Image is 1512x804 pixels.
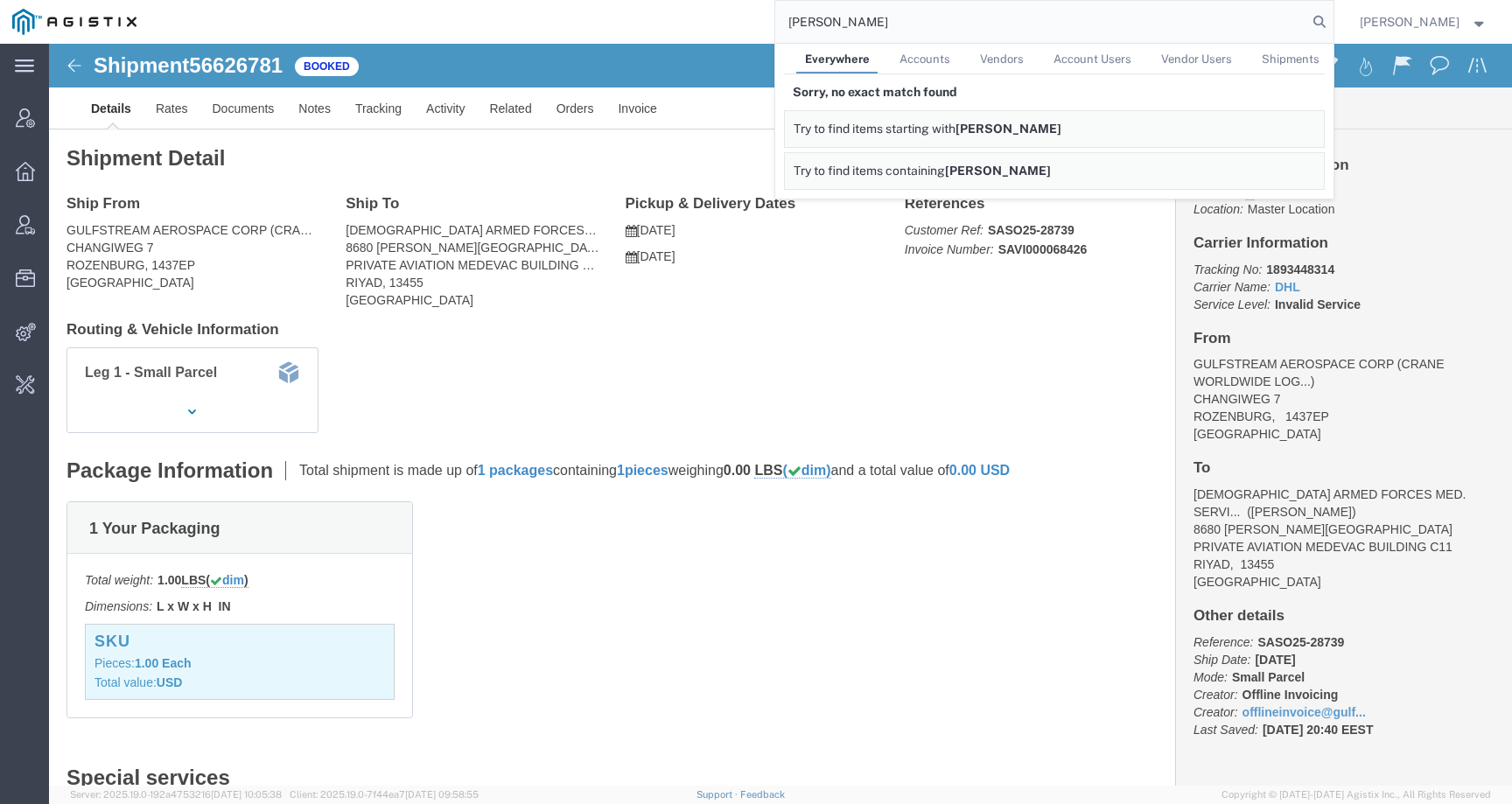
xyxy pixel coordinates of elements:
[1221,787,1491,802] span: Copyright © [DATE]-[DATE] Agistix Inc., All Rights Reserved
[794,164,945,178] span: Try to find items containing
[49,44,1512,786] iframe: FS Legacy Container
[1053,52,1131,66] span: Account Users
[740,789,785,800] a: Feedback
[696,789,740,800] a: Support
[805,52,870,66] span: Everywhere
[1359,11,1488,32] button: [PERSON_NAME]
[1161,52,1232,66] span: Vendor Users
[945,164,1051,178] span: [PERSON_NAME]
[980,52,1024,66] span: Vendors
[794,122,955,136] span: Try to find items starting with
[1360,12,1459,31] span: Kate Petrenko
[211,789,282,800] span: [DATE] 10:05:38
[784,74,1325,110] div: Sorry, no exact match found
[290,789,479,800] span: Client: 2025.19.0-7f44ea7
[955,122,1061,136] span: [PERSON_NAME]
[1262,52,1319,66] span: Shipments
[12,9,136,35] img: logo
[775,1,1307,43] input: Search for shipment number, reference number
[70,789,282,800] span: Server: 2025.19.0-192a4753216
[899,52,950,66] span: Accounts
[405,789,479,800] span: [DATE] 09:58:55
